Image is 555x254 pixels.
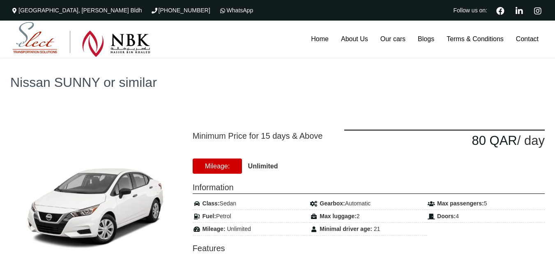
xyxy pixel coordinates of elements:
div: / day [344,130,545,151]
div: 2 [310,210,427,223]
a: Instagram [530,6,545,15]
a: Contact [510,21,545,58]
a: Home [305,21,335,58]
strong: Class: [203,200,220,207]
strong: Max passengers: [437,200,484,207]
a: Our cars [374,21,412,58]
strong: Unlimited [248,163,278,170]
a: Terms & Conditions [440,21,510,58]
div: Automatic [310,197,427,210]
a: Linkedin [512,6,526,15]
a: Blogs [412,21,440,58]
div: 5 [427,197,545,210]
strong: Mileage: [203,226,226,232]
span: 80.00 QAR [472,133,517,148]
a: WhatsApp [219,7,253,14]
a: About Us [335,21,374,58]
div: 4 [427,210,545,223]
a: Facebook [493,6,508,15]
strong: Doors: [437,213,456,219]
span: 21 [374,226,380,232]
strong: Fuel: [203,213,216,219]
span: Minimum Price for 15 days & Above [193,130,332,142]
strong: Max luggage: [320,213,356,219]
strong: Gearbox: [320,200,345,207]
span: Unlimited [227,226,251,232]
span: Information [193,181,545,194]
a: [PHONE_NUMBER] [150,7,210,14]
strong: Minimal driver age: [320,226,372,232]
div: Petrol [193,210,310,223]
span: Mileage: [193,158,242,174]
div: Sedan [193,197,310,210]
img: Select Rent a Car [12,22,150,57]
h1: Nissan SUNNY or similar [10,76,545,89]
